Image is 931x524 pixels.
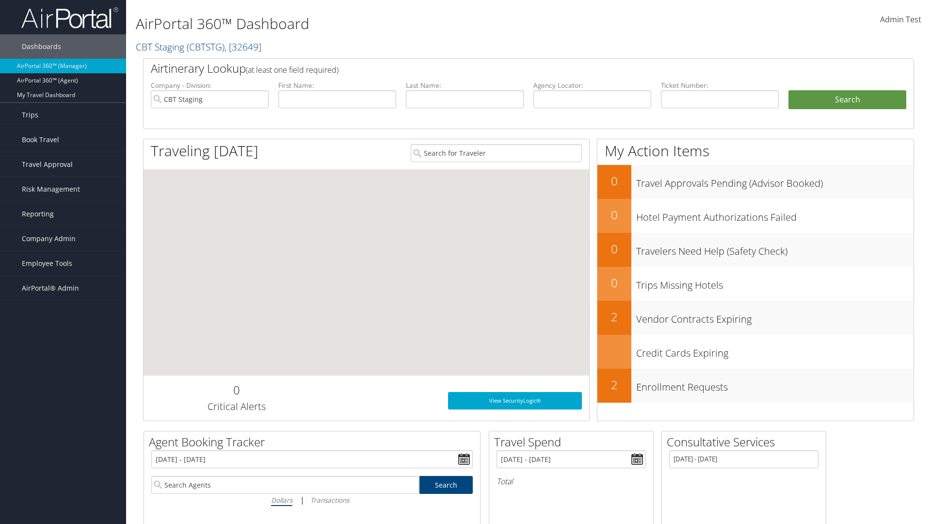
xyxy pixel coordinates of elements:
[310,495,349,505] i: Transactions
[22,177,80,201] span: Risk Management
[667,434,826,450] h2: Consultative Services
[636,172,914,190] h3: Travel Approvals Pending (Advisor Booked)
[636,206,914,224] h3: Hotel Payment Authorizations Failed
[597,301,914,335] a: 2Vendor Contracts Expiring
[22,202,54,226] span: Reporting
[597,369,914,403] a: 2Enrollment Requests
[22,227,76,251] span: Company Admin
[597,275,631,291] h2: 0
[136,14,659,34] h1: AirPortal 360™ Dashboard
[597,207,631,223] h2: 0
[151,494,473,506] div: |
[151,60,842,77] h2: Airtinerary Lookup
[788,90,906,110] button: Search
[22,251,72,276] span: Employee Tools
[597,309,631,325] h2: 2
[597,267,914,301] a: 0Trips Missing Hotels
[278,81,396,90] label: First Name:
[636,342,914,360] h3: Credit Cards Expiring
[151,141,258,161] h1: Traveling [DATE]
[149,434,480,450] h2: Agent Booking Tracker
[225,40,261,53] span: , [ 32649 ]
[636,240,914,258] h3: Travelers Need Help (Safety Check)
[22,103,38,127] span: Trips
[22,128,59,152] span: Book Travel
[597,141,914,161] h1: My Action Items
[597,165,914,199] a: 0Travel Approvals Pending (Advisor Booked)
[419,476,473,494] a: Search
[22,34,61,59] span: Dashboards
[880,14,921,25] span: Admin Test
[497,476,646,487] h6: Total
[406,81,524,90] label: Last Name:
[136,40,261,53] a: CBT Staging
[597,173,631,189] h2: 0
[533,81,651,90] label: Agency Locator:
[597,199,914,233] a: 0Hotel Payment Authorizations Failed
[597,377,631,393] h2: 2
[494,434,653,450] h2: Travel Spend
[151,382,322,398] h2: 0
[448,392,582,409] a: View SecurityLogic®
[597,233,914,267] a: 0Travelers Need Help (Safety Check)
[636,308,914,326] h3: Vendor Contracts Expiring
[22,276,79,300] span: AirPortal® Admin
[661,81,779,90] label: Ticket Number:
[636,274,914,292] h3: Trips Missing Hotels
[246,65,338,75] span: (at least one field required)
[21,6,118,29] img: airportal-logo.png
[22,152,73,177] span: Travel Approval
[411,144,582,162] input: Search for Traveler
[597,241,631,257] h2: 0
[151,400,322,413] h3: Critical Alerts
[151,476,419,494] input: Search Agents
[636,376,914,394] h3: Enrollment Requests
[271,495,292,505] i: Dollars
[880,5,921,35] a: Admin Test
[151,81,269,90] label: Company - Division:
[597,335,914,369] a: Credit Cards Expiring
[187,40,225,53] span: ( CBTSTG )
